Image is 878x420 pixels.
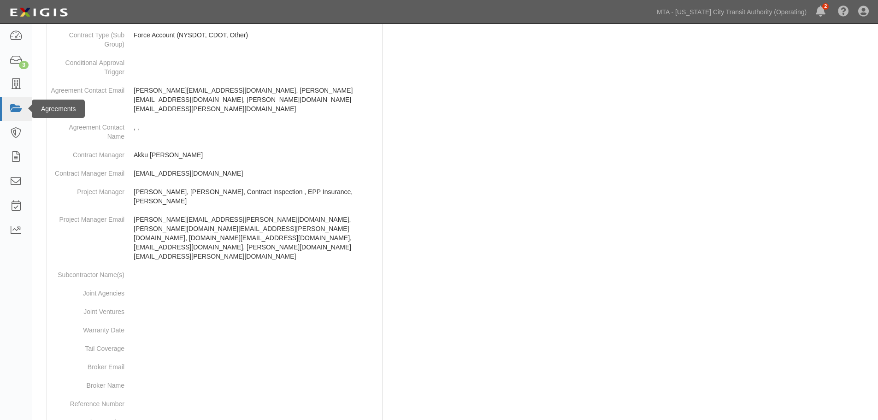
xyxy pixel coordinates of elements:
div: 3 [19,61,29,69]
dt: Project Manager [51,183,124,196]
p: Akku [PERSON_NAME] [134,150,378,160]
dt: Joint Agencies [51,284,124,298]
dt: Contract Manager Email [51,164,124,178]
p: [PERSON_NAME][EMAIL_ADDRESS][PERSON_NAME][DOMAIN_NAME], [PERSON_NAME][DOMAIN_NAME][EMAIL_ADDRESS]... [134,215,378,261]
dt: Subcontractor Name(s) [51,266,124,279]
dt: Reference Number [51,395,124,408]
dt: Contract Type (Sub Group) [51,26,124,49]
div: Agreements [32,100,85,118]
dt: Tail Coverage [51,339,124,353]
p: [PERSON_NAME], [PERSON_NAME], Contract Inspection , EPP Insurance, [PERSON_NAME] [134,187,378,206]
dt: Conditional Approval Trigger [51,53,124,77]
dt: Warranty Date [51,321,124,335]
dt: Project Manager Email [51,210,124,224]
p: [PERSON_NAME][EMAIL_ADDRESS][DOMAIN_NAME], [PERSON_NAME][EMAIL_ADDRESS][DOMAIN_NAME], [PERSON_NAM... [134,86,378,113]
dt: Contract Manager [51,146,124,160]
a: MTA - [US_STATE] City Transit Authority (Operating) [652,3,811,21]
p: , , [134,123,378,132]
img: Logo [7,4,71,21]
i: Help Center - Complianz [838,6,849,18]
dt: Agreement Contact Email [51,81,124,95]
dt: Broker Email [51,358,124,372]
p: Force Account (NYSDOT, CDOT, Other) [134,30,378,40]
dt: Broker Name [51,376,124,390]
dt: Joint Ventures [51,302,124,316]
p: [EMAIL_ADDRESS][DOMAIN_NAME] [134,169,378,178]
dt: Agreement Contact Name [51,118,124,141]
